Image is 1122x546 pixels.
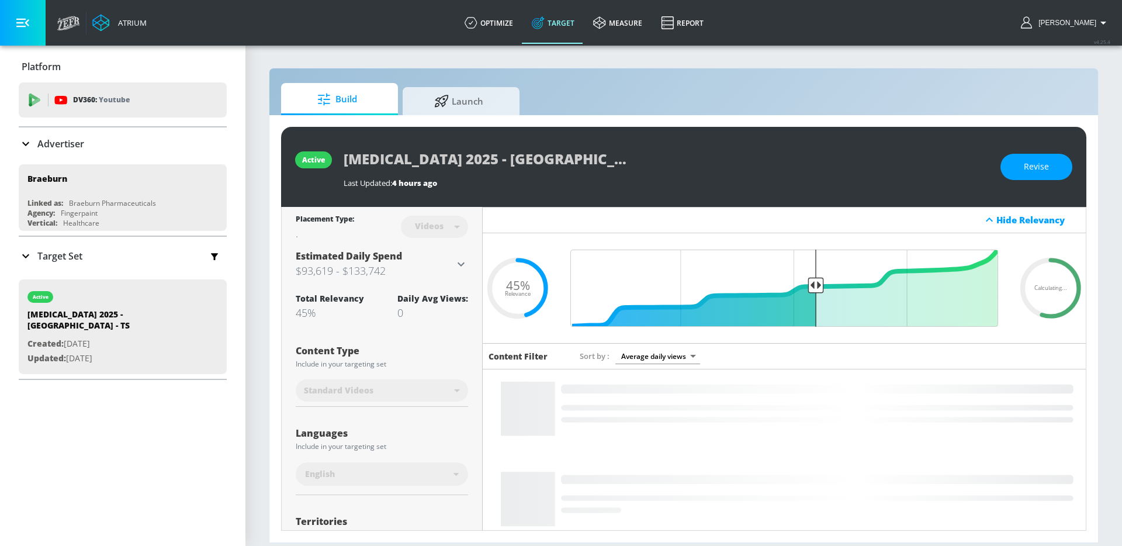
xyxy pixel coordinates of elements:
p: [DATE] [27,337,191,351]
span: Launch [414,87,503,115]
h6: Content Filter [489,351,548,362]
div: 45% [296,306,364,320]
span: Updated: [27,353,66,364]
a: Report [652,2,713,44]
div: BraeburnLinked as:Braeburn PharmaceuticalsAgency:FingerpaintVertical:Healthcare [19,164,227,231]
span: Calculating... [1034,285,1067,291]
a: Atrium [92,14,147,32]
div: English [296,462,468,486]
div: active [302,155,325,165]
div: Agency: [27,208,55,218]
div: Fingerpaint [61,208,98,218]
h3: $93,619 - $133,742 [296,262,454,279]
div: Placement Type: [296,214,354,226]
a: measure [584,2,652,44]
div: Estimated Daily Spend$93,619 - $133,742 [296,250,468,279]
div: Atrium [113,18,147,28]
div: Braeburn [27,173,67,184]
p: Target Set [37,250,82,262]
div: Advertiser [19,127,227,160]
div: Languages [296,428,468,438]
button: Revise [1000,154,1072,180]
div: Platform [19,50,227,83]
span: Standard Videos [304,385,373,396]
div: Healthcare [63,218,99,228]
p: Youtube [99,94,130,106]
div: Hide Relevancy [996,214,1079,226]
p: DV360: [73,94,130,106]
div: Territories [296,517,468,526]
div: Daily Avg Views: [397,293,468,304]
a: optimize [455,2,522,44]
div: Hide Relevancy [483,207,1086,233]
div: 0 [397,306,468,320]
div: DV360: Youtube [19,82,227,118]
div: Videos [409,221,449,231]
span: v 4.25.4 [1094,39,1110,45]
div: Target Set [19,237,227,275]
div: Last Updated: [344,178,989,188]
span: login as: anthony.rios@zefr.com [1034,19,1096,27]
div: [MEDICAL_DATA] 2025 - [GEOGRAPHIC_DATA] - TS [27,309,191,337]
div: Vertical: [27,218,57,228]
span: 45% [506,279,530,291]
div: Include in your targeting set [296,443,468,450]
div: Total Relevancy [296,293,364,304]
span: Estimated Daily Spend [296,250,402,262]
span: English [305,468,335,480]
p: Advertiser [37,137,84,150]
span: Relevance [505,291,531,297]
p: [DATE] [27,351,191,366]
input: Final Threshold [565,250,1004,327]
div: active [33,294,49,300]
span: Revise [1024,160,1049,174]
span: 4 hours ago [392,178,437,188]
span: Build [293,85,382,113]
div: Linked as: [27,198,63,208]
p: Platform [22,60,61,73]
div: Braeburn Pharmaceuticals [69,198,156,208]
span: Created: [27,338,64,349]
div: Content Type [296,346,468,355]
a: Target [522,2,584,44]
div: active[MEDICAL_DATA] 2025 - [GEOGRAPHIC_DATA] - TSCreated:[DATE]Updated:[DATE] [19,279,227,374]
div: Average daily views [615,348,700,364]
button: [PERSON_NAME] [1021,16,1110,30]
div: Include in your targeting set [296,361,468,368]
span: Sort by [580,351,610,361]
